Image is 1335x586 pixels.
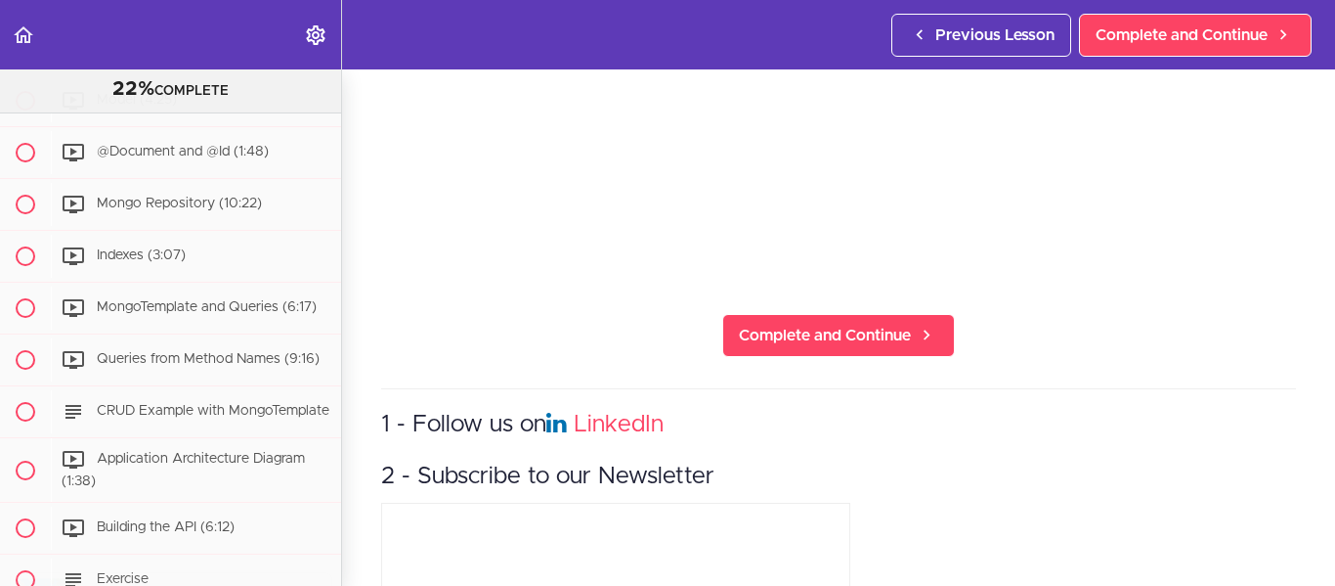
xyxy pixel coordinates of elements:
[86,514,123,530] span: Zelda
[62,452,305,488] span: Application Architecture Diagram (1:38)
[97,197,262,210] span: Mongo Repository (10:22)
[381,461,1296,493] h3: 2 - Subscribe to our Newsletter
[1079,14,1312,57] a: Complete and Continue
[574,413,664,436] a: LinkedIn
[86,532,126,548] span: Bought
[304,23,327,47] svg: Settings Menu
[97,352,320,366] span: Queries from Method Names (9:16)
[24,77,317,103] div: COMPLETE
[935,23,1055,47] span: Previous Lesson
[381,409,1296,441] h3: 1 - Follow us on
[86,551,117,567] span: [DATE]
[112,79,154,99] span: 22%
[97,300,317,314] span: MongoTemplate and Queries (6:17)
[12,23,35,47] svg: Back to course curriculum
[1096,23,1268,47] span: Complete and Continue
[722,314,955,357] a: Complete and Continue
[97,404,329,418] span: CRUD Example with MongoTemplate
[97,145,269,158] span: @Document and @Id (1:48)
[137,551,197,567] a: ProveSource
[891,14,1071,57] a: Previous Lesson
[739,324,911,347] span: Complete and Continue
[97,248,186,262] span: Indexes (3:07)
[128,532,287,549] a: Amigoscode PRO Membership
[16,507,79,570] img: provesource social proof notification image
